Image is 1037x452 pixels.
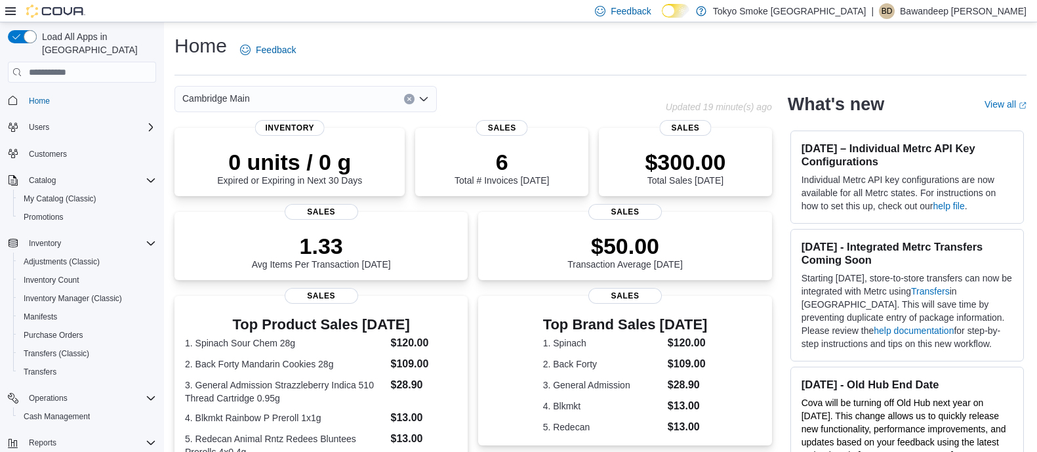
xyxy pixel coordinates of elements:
span: BD [882,3,893,19]
span: Purchase Orders [24,330,83,340]
a: help documentation [874,325,954,336]
button: Catalog [24,173,61,188]
span: Promotions [24,212,64,222]
dt: 2. Back Forty [543,358,662,371]
p: Starting [DATE], store-to-store transfers can now be integrated with Metrc using in [GEOGRAPHIC_D... [802,272,1013,350]
p: Individual Metrc API key configurations are now available for all Metrc states. For instructions ... [802,173,1013,213]
dd: $109.00 [391,356,458,372]
a: Home [24,93,55,109]
span: Promotions [18,209,156,225]
div: Transaction Average [DATE] [567,233,683,270]
button: Adjustments (Classic) [13,253,161,271]
button: Promotions [13,208,161,226]
div: Expired or Expiring in Next 30 Days [217,149,362,186]
div: Avg Items Per Transaction [DATE] [252,233,391,270]
p: 1.33 [252,233,391,259]
span: Inventory Manager (Classic) [18,291,156,306]
p: $50.00 [567,233,683,259]
button: Users [3,118,161,136]
span: Inventory [254,120,325,136]
span: Transfers (Classic) [24,348,89,359]
button: Cash Management [13,407,161,426]
a: Purchase Orders [18,327,89,343]
a: Inventory Count [18,272,85,288]
button: Users [24,119,54,135]
button: Catalog [3,171,161,190]
svg: External link [1019,102,1027,110]
button: Home [3,91,161,110]
span: Customers [24,146,156,162]
button: Customers [3,144,161,163]
span: Manifests [24,312,57,322]
span: Sales [285,204,358,220]
img: Cova [26,5,85,18]
span: Adjustments (Classic) [24,257,100,267]
a: View allExternal link [985,99,1027,110]
button: Operations [3,389,161,407]
span: Inventory Count [18,272,156,288]
span: Inventory [29,238,61,249]
a: Promotions [18,209,69,225]
button: Operations [24,390,73,406]
a: Manifests [18,309,62,325]
span: Transfers [24,367,56,377]
span: Operations [24,390,156,406]
h3: [DATE] - Old Hub End Date [802,378,1013,391]
button: Clear input [404,94,415,104]
span: Cambridge Main [182,91,250,106]
button: Inventory [24,236,66,251]
span: Inventory Manager (Classic) [24,293,122,304]
span: Inventory Count [24,275,79,285]
button: Reports [3,434,161,452]
span: Load All Apps in [GEOGRAPHIC_DATA] [37,30,156,56]
span: Sales [588,204,662,220]
span: My Catalog (Classic) [18,191,156,207]
span: Catalog [24,173,156,188]
div: Total # Invoices [DATE] [455,149,549,186]
span: Sales [659,120,711,136]
dd: $13.00 [391,410,458,426]
a: Transfers [18,364,62,380]
h2: What's new [788,94,884,115]
dt: 2. Back Forty Mandarin Cookies 28g [185,358,386,371]
button: Inventory Count [13,271,161,289]
a: Inventory Manager (Classic) [18,291,127,306]
span: Operations [29,393,68,403]
dd: $120.00 [391,335,458,351]
h3: [DATE] – Individual Metrc API Key Configurations [802,142,1013,168]
button: Manifests [13,308,161,326]
button: Inventory [3,234,161,253]
span: Sales [285,288,358,304]
span: Purchase Orders [18,327,156,343]
p: 0 units / 0 g [217,149,362,175]
span: Reports [29,438,56,448]
dt: 3. General Admission Strazzleberry Indica 510 Thread Cartridge 0.95g [185,379,386,405]
button: Open list of options [418,94,429,104]
a: Adjustments (Classic) [18,254,105,270]
span: Sales [588,288,662,304]
p: Bawandeep [PERSON_NAME] [900,3,1027,19]
span: Users [24,119,156,135]
a: help file [933,201,965,211]
h3: Top Product Sales [DATE] [185,317,457,333]
button: Inventory Manager (Classic) [13,289,161,308]
span: Sales [476,120,528,136]
span: Customers [29,149,67,159]
dd: $13.00 [668,398,708,414]
span: Reports [24,435,156,451]
a: Feedback [235,37,301,63]
span: Feedback [611,5,651,18]
dt: 1. Spinach Sour Chem 28g [185,337,386,350]
span: My Catalog (Classic) [24,194,96,204]
a: My Catalog (Classic) [18,191,102,207]
span: Cash Management [18,409,156,424]
dd: $120.00 [668,335,708,351]
a: Customers [24,146,72,162]
button: Purchase Orders [13,326,161,344]
p: | [871,3,874,19]
dt: 4. Blkmkt Rainbow P Preroll 1x1g [185,411,386,424]
dt: 4. Blkmkt [543,400,662,413]
a: Transfers [911,286,950,297]
h3: Top Brand Sales [DATE] [543,317,708,333]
